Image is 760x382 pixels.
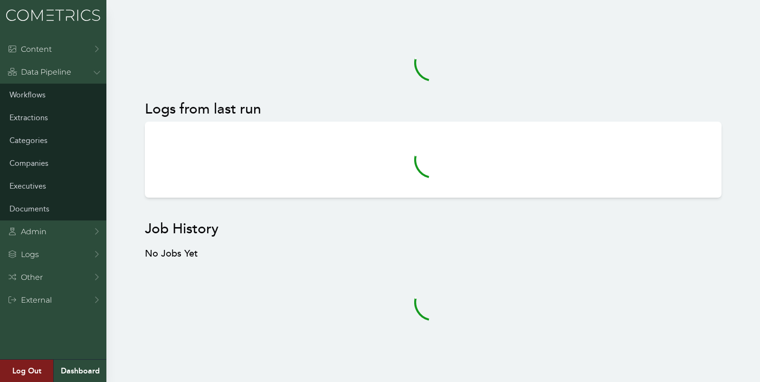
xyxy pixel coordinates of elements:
h2: Logs from last run [145,101,721,118]
div: Other [8,272,43,283]
div: Logs [8,249,39,260]
a: Dashboard [53,360,106,382]
div: Content [8,44,52,55]
h2: Job History [145,220,721,238]
div: Data Pipeline [8,67,71,78]
svg: audio-loading [414,44,452,82]
svg: audio-loading [414,283,452,321]
div: External [8,295,52,306]
h3: No Jobs Yet [145,247,721,260]
div: Admin [8,226,47,238]
svg: audio-loading [414,141,452,179]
